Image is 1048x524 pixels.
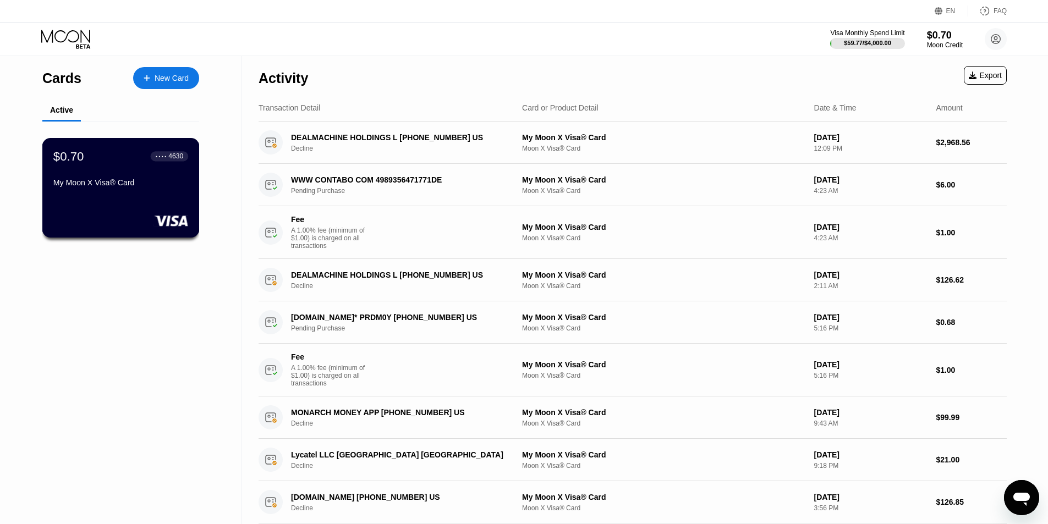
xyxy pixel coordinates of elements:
div: New Card [133,67,199,89]
div: Moon X Visa® Card [522,420,805,427]
div: Decline [291,420,520,427]
div: 2:11 AM [814,282,928,290]
div: WWW CONTABO COM 4989356471771DEPending PurchaseMy Moon X Visa® CardMoon X Visa® Card[DATE]4:23 AM... [259,164,1007,206]
div: My Moon X Visa® Card [522,175,805,184]
div: $126.85 [936,498,1007,506]
div: EN [935,5,968,16]
div: Export [969,71,1002,80]
div: Moon X Visa® Card [522,324,805,332]
div: [DATE] [814,271,928,279]
div: 4:23 AM [814,234,928,242]
div: Activity [259,70,308,86]
div: Active [50,106,73,114]
div: ● ● ● ● [156,155,167,158]
div: My Moon X Visa® Card [53,178,188,187]
div: DEALMACHINE HOLDINGS L [PHONE_NUMBER] USDeclineMy Moon X Visa® CardMoon X Visa® Card[DATE]2:11 AM... [259,259,1007,301]
div: 5:16 PM [814,324,928,332]
div: Cards [42,70,81,86]
div: [DATE] [814,223,928,231]
div: DEALMACHINE HOLDINGS L [PHONE_NUMBER] US [291,133,504,142]
div: [DOMAIN_NAME]* PRDM0Y [PHONE_NUMBER] US [291,313,504,322]
div: Lycatel LLC [GEOGRAPHIC_DATA] [GEOGRAPHIC_DATA] [291,450,504,459]
div: $0.70 [53,149,84,163]
div: Moon X Visa® Card [522,234,805,242]
div: Fee [291,215,368,224]
div: [DATE] [814,313,928,322]
div: A 1.00% fee (minimum of $1.00) is charged on all transactions [291,227,374,250]
div: Moon X Visa® Card [522,145,805,152]
div: [DATE] [814,493,928,501]
div: Pending Purchase [291,187,520,195]
div: $0.70Moon Credit [927,30,963,49]
div: Visa Monthly Spend Limit [830,29,904,37]
div: A 1.00% fee (minimum of $1.00) is charged on all transactions [291,364,374,387]
div: Decline [291,504,520,512]
div: 4630 [168,152,183,160]
div: $1.00 [936,228,1007,237]
div: [DOMAIN_NAME] [PHONE_NUMBER] US [291,493,504,501]
div: My Moon X Visa® Card [522,360,805,369]
div: [DATE] [814,133,928,142]
div: MONARCH MONEY APP [PHONE_NUMBER] USDeclineMy Moon X Visa® CardMoon X Visa® Card[DATE]9:43 AM$99.99 [259,396,1007,439]
div: Card or Product Detail [522,103,599,112]
iframe: Button to launch messaging window [1004,480,1039,515]
div: MONARCH MONEY APP [PHONE_NUMBER] US [291,408,504,417]
div: [DOMAIN_NAME]* PRDM0Y [PHONE_NUMBER] USPending PurchaseMy Moon X Visa® CardMoon X Visa® Card[DATE... [259,301,1007,344]
div: [DATE] [814,450,928,459]
div: [DATE] [814,408,928,417]
div: 4:23 AM [814,187,928,195]
div: 12:09 PM [814,145,928,152]
div: $2,968.56 [936,138,1007,147]
div: Moon X Visa® Card [522,372,805,379]
div: 3:56 PM [814,504,928,512]
div: New Card [155,74,189,83]
div: WWW CONTABO COM 4989356471771DE [291,175,504,184]
div: [DATE] [814,175,928,184]
div: $99.99 [936,413,1007,422]
div: Pending Purchase [291,324,520,332]
div: DEALMACHINE HOLDINGS L [PHONE_NUMBER] USDeclineMy Moon X Visa® CardMoon X Visa® Card[DATE]12:09 P... [259,122,1007,164]
div: Moon X Visa® Card [522,504,805,512]
div: $1.00 [936,366,1007,374]
div: My Moon X Visa® Card [522,271,805,279]
div: 9:18 PM [814,462,928,470]
div: Lycatel LLC [GEOGRAPHIC_DATA] [GEOGRAPHIC_DATA]DeclineMy Moon X Visa® CardMoon X Visa® Card[DATE]... [259,439,1007,481]
div: Decline [291,282,520,290]
div: [DATE] [814,360,928,369]
div: Date & Time [814,103,857,112]
div: Fee [291,352,368,361]
div: FAQ [994,7,1007,15]
div: Moon X Visa® Card [522,462,805,470]
div: [DOMAIN_NAME] [PHONE_NUMBER] USDeclineMy Moon X Visa® CardMoon X Visa® Card[DATE]3:56 PM$126.85 [259,481,1007,523]
div: My Moon X Visa® Card [522,493,805,501]
div: Decline [291,145,520,152]
div: My Moon X Visa® Card [522,313,805,322]
div: $6.00 [936,180,1007,189]
div: Decline [291,462,520,470]
div: Moon Credit [927,41,963,49]
div: 5:16 PM [814,372,928,379]
div: My Moon X Visa® Card [522,408,805,417]
div: Visa Monthly Spend Limit$59.77/$4,000.00 [830,29,904,49]
div: $0.70 [927,30,963,41]
div: $126.62 [936,275,1007,284]
div: Amount [936,103,962,112]
div: $0.70● ● ● ●4630My Moon X Visa® Card [43,139,199,237]
div: Moon X Visa® Card [522,187,805,195]
div: Transaction Detail [259,103,320,112]
div: $21.00 [936,455,1007,464]
div: $59.77 / $4,000.00 [844,40,891,46]
div: DEALMACHINE HOLDINGS L [PHONE_NUMBER] US [291,271,504,279]
div: 9:43 AM [814,420,928,427]
div: My Moon X Visa® Card [522,223,805,231]
div: FAQ [968,5,1007,16]
div: My Moon X Visa® Card [522,450,805,459]
div: My Moon X Visa® Card [522,133,805,142]
div: FeeA 1.00% fee (minimum of $1.00) is charged on all transactionsMy Moon X Visa® CardMoon X Visa® ... [259,344,1007,396]
div: Export [964,66,1007,85]
div: $0.68 [936,318,1007,327]
div: EN [946,7,956,15]
div: FeeA 1.00% fee (minimum of $1.00) is charged on all transactionsMy Moon X Visa® CardMoon X Visa® ... [259,206,1007,259]
div: Moon X Visa® Card [522,282,805,290]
